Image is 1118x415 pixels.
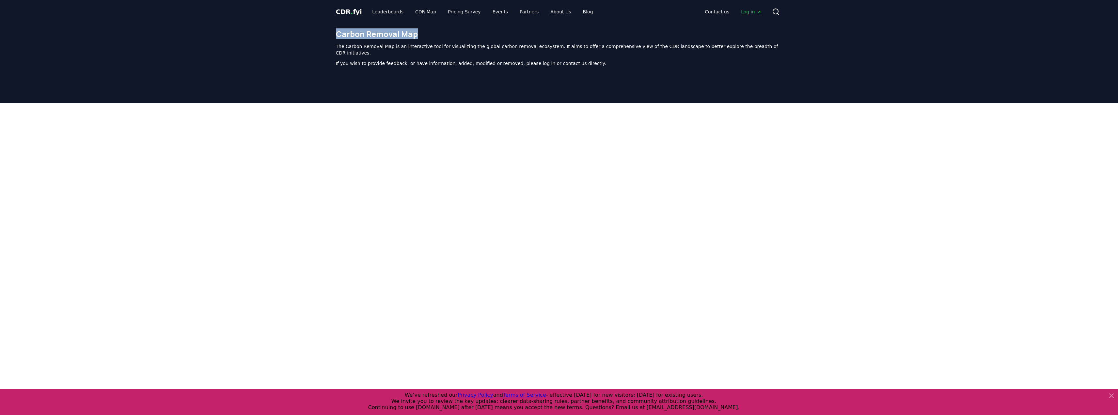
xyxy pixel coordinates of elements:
span: CDR fyi [336,8,362,16]
a: Leaderboards [367,6,409,18]
h1: Carbon Removal Map [336,29,782,39]
a: CDR Map [410,6,441,18]
a: CDR.fyi [336,7,362,16]
p: The Carbon Removal Map is an interactive tool for visualizing the global carbon removal ecosystem... [336,43,782,56]
p: If you wish to provide feedback, or have information, added, modified or removed, please log in o... [336,60,782,67]
span: . [351,8,353,16]
a: About Us [545,6,576,18]
a: Log in [736,6,766,18]
span: Log in [741,8,761,15]
a: Partners [514,6,544,18]
nav: Main [700,6,766,18]
nav: Main [367,6,598,18]
a: Blog [578,6,598,18]
a: Contact us [700,6,734,18]
a: Pricing Survey [443,6,486,18]
a: Events [487,6,513,18]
